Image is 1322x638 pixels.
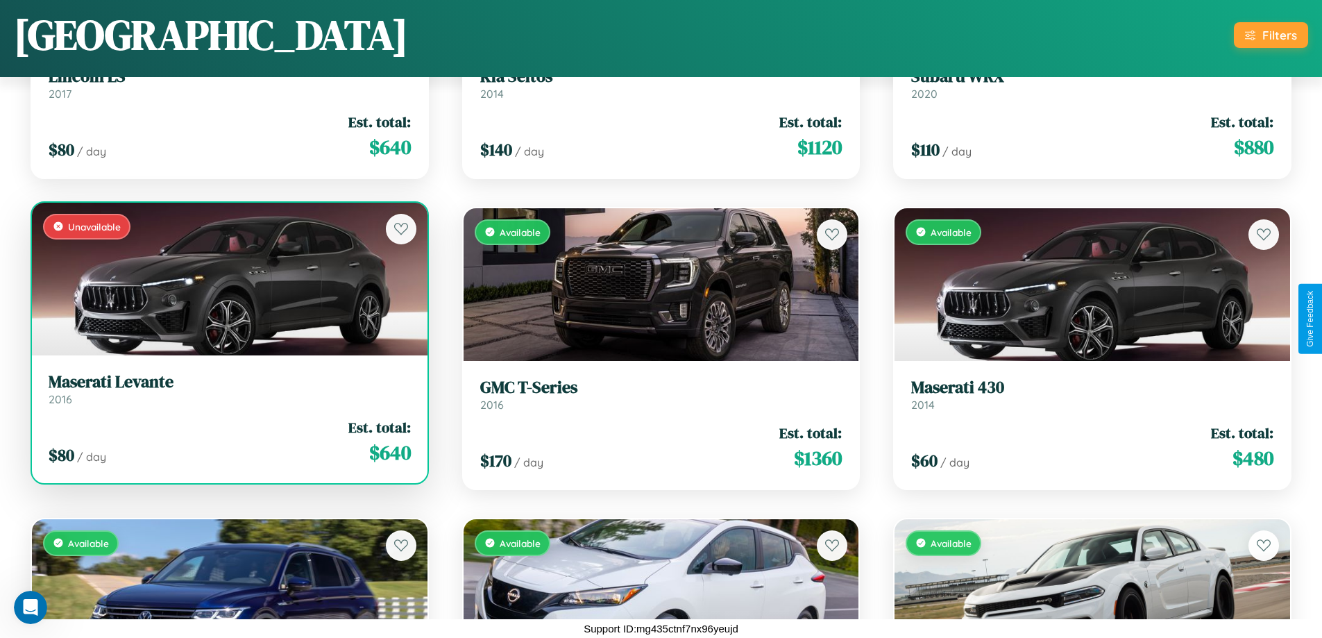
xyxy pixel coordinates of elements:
[1262,28,1297,42] div: Filters
[911,398,935,412] span: 2014
[794,444,842,472] span: $ 1360
[77,144,106,158] span: / day
[14,6,408,63] h1: [GEOGRAPHIC_DATA]
[500,226,541,238] span: Available
[480,67,842,87] h3: Kia Seltos
[49,87,71,101] span: 2017
[49,67,411,101] a: Lincoln LS2017
[480,378,842,398] h3: GMC T-Series
[480,449,511,472] span: $ 170
[797,133,842,161] span: $ 1120
[931,537,972,549] span: Available
[68,221,121,233] span: Unavailable
[480,138,512,161] span: $ 140
[931,226,972,238] span: Available
[911,378,1273,398] h3: Maserati 430
[369,133,411,161] span: $ 640
[1234,22,1308,48] button: Filters
[911,449,938,472] span: $ 60
[940,455,969,469] span: / day
[942,144,972,158] span: / day
[1234,133,1273,161] span: $ 880
[584,619,738,638] p: Support ID: mg435ctnf7nx96yeujd
[49,138,74,161] span: $ 80
[49,372,411,406] a: Maserati Levante2016
[77,450,106,464] span: / day
[1211,112,1273,132] span: Est. total:
[779,423,842,443] span: Est. total:
[911,67,1273,87] h3: Subaru WRX
[911,138,940,161] span: $ 110
[68,537,109,549] span: Available
[779,112,842,132] span: Est. total:
[1305,291,1315,347] div: Give Feedback
[49,392,72,406] span: 2016
[14,591,47,624] iframe: Intercom live chat
[911,378,1273,412] a: Maserati 4302014
[500,537,541,549] span: Available
[514,455,543,469] span: / day
[49,372,411,392] h3: Maserati Levante
[480,378,842,412] a: GMC T-Series2016
[49,67,411,87] h3: Lincoln LS
[49,444,74,467] span: $ 80
[348,417,411,437] span: Est. total:
[480,87,504,101] span: 2014
[480,398,504,412] span: 2016
[480,67,842,101] a: Kia Seltos2014
[1211,423,1273,443] span: Est. total:
[911,67,1273,101] a: Subaru WRX2020
[369,439,411,467] span: $ 640
[1232,444,1273,472] span: $ 480
[515,144,544,158] span: / day
[348,112,411,132] span: Est. total:
[911,87,938,101] span: 2020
